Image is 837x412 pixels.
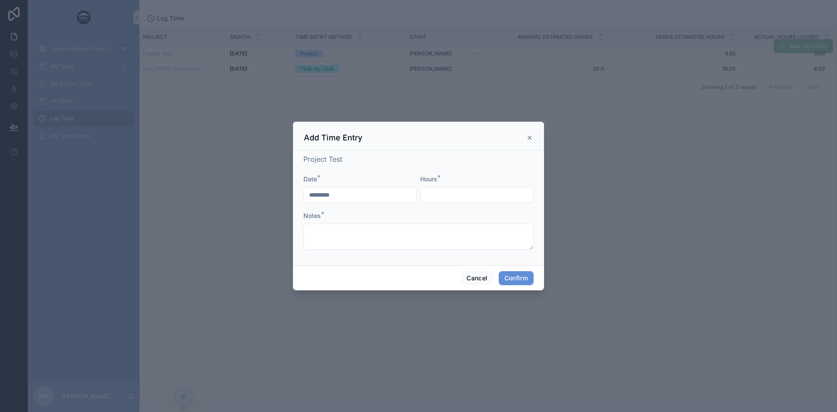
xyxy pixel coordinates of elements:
span: Date [303,175,317,183]
button: Cancel [461,271,493,285]
span: Project Test [303,155,342,163]
h3: Add Time Entry [304,133,362,143]
span: Notes [303,212,321,219]
button: Confirm [499,271,534,285]
span: Hours [420,175,437,183]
